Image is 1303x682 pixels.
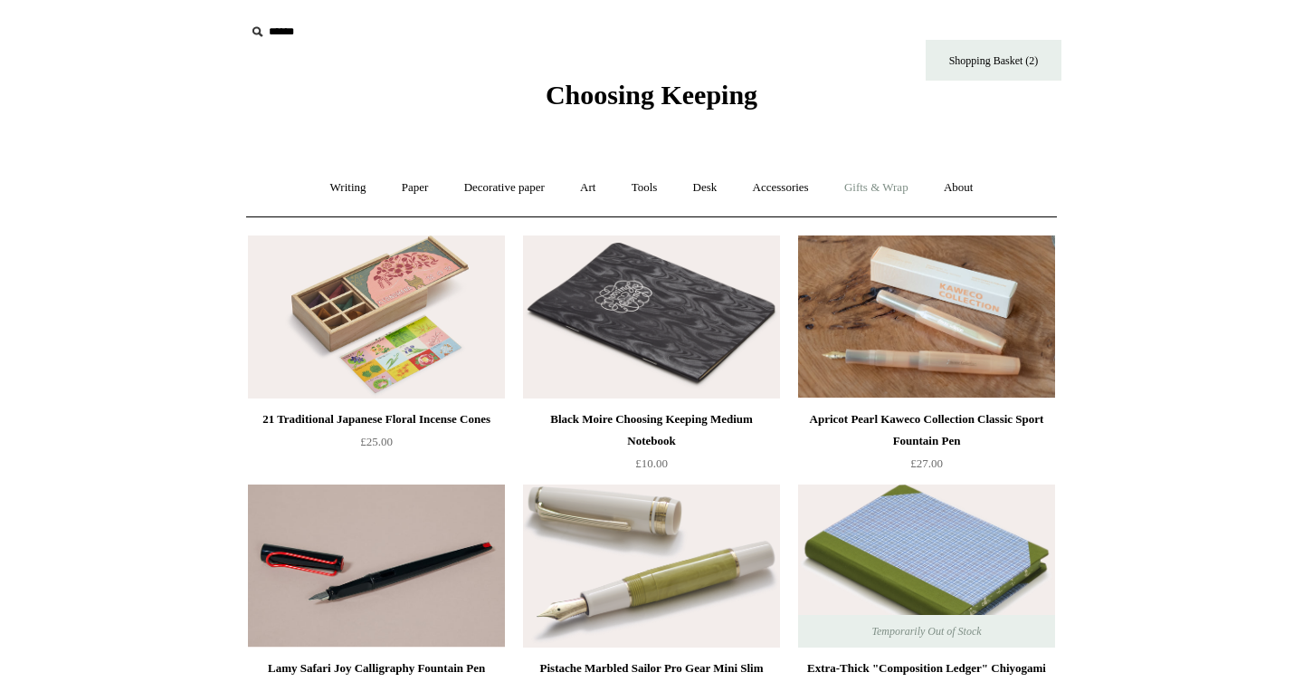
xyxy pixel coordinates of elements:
img: Extra-Thick "Composition Ledger" Chiyogami Notebook, Blue Plaid [798,485,1055,648]
a: Choosing Keeping [546,94,757,107]
img: Pistache Marbled Sailor Pro Gear Mini Slim Fountain Pen [523,485,780,648]
a: Tools [615,164,674,212]
div: Black Moire Choosing Keeping Medium Notebook [528,408,775,452]
a: About [927,164,990,212]
a: Black Moire Choosing Keeping Medium Notebook Black Moire Choosing Keeping Medium Notebook [523,235,780,399]
a: Paper [385,164,445,212]
span: £25.00 [360,435,393,448]
a: Gifts & Wrap [828,164,925,212]
span: £27.00 [910,456,943,470]
div: Lamy Safari Joy Calligraphy Fountain Pen [252,658,500,679]
a: Black Moire Choosing Keeping Medium Notebook £10.00 [523,408,780,483]
a: 21 Traditional Japanese Floral Incense Cones 21 Traditional Japanese Floral Incense Cones [248,235,505,399]
img: 21 Traditional Japanese Floral Incense Cones [248,235,505,399]
img: Black Moire Choosing Keeping Medium Notebook [523,235,780,399]
a: Decorative paper [448,164,561,212]
a: 21 Traditional Japanese Floral Incense Cones £25.00 [248,408,505,483]
img: Apricot Pearl Kaweco Collection Classic Sport Fountain Pen [798,235,1055,399]
div: Apricot Pearl Kaweco Collection Classic Sport Fountain Pen [803,408,1051,452]
a: Pistache Marbled Sailor Pro Gear Mini Slim Fountain Pen Pistache Marbled Sailor Pro Gear Mini Sli... [523,485,780,648]
a: Accessories [737,164,825,212]
img: Lamy Safari Joy Calligraphy Fountain Pen [248,485,505,648]
a: Apricot Pearl Kaweco Collection Classic Sport Fountain Pen £27.00 [798,408,1055,483]
a: Extra-Thick "Composition Ledger" Chiyogami Notebook, Blue Plaid Extra-Thick "Composition Ledger" ... [798,485,1055,648]
span: £10.00 [635,456,668,470]
a: Shopping Basket (2) [926,40,1061,81]
span: Choosing Keeping [546,80,757,110]
a: Lamy Safari Joy Calligraphy Fountain Pen Lamy Safari Joy Calligraphy Fountain Pen [248,485,505,648]
a: Art [564,164,612,212]
a: Desk [677,164,734,212]
a: Apricot Pearl Kaweco Collection Classic Sport Fountain Pen Apricot Pearl Kaweco Collection Classi... [798,235,1055,399]
a: Writing [314,164,383,212]
div: 21 Traditional Japanese Floral Incense Cones [252,408,500,430]
span: Temporarily Out of Stock [853,615,999,648]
